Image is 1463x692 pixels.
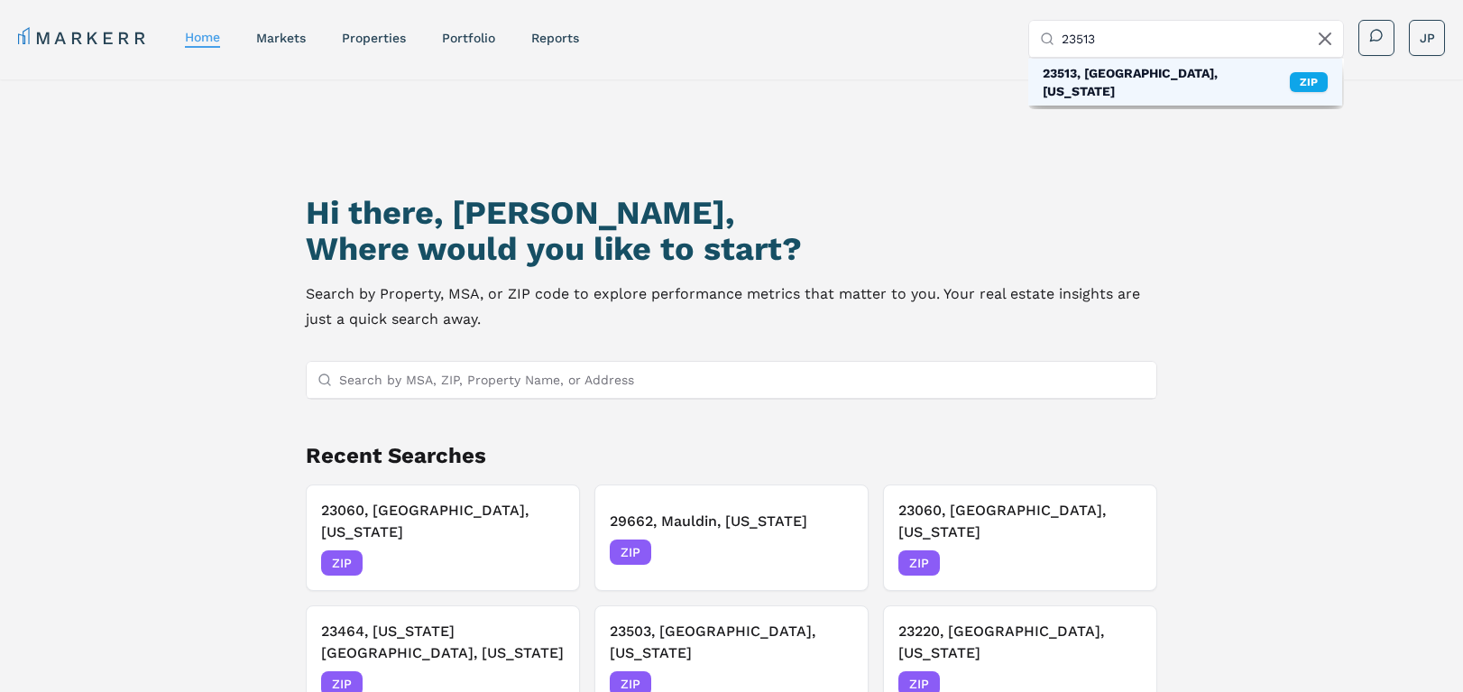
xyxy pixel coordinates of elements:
[185,30,220,44] a: home
[531,31,579,45] a: reports
[1409,20,1445,56] button: JP
[1043,64,1290,100] div: 23513, [GEOGRAPHIC_DATA], [US_STATE]
[339,362,1145,398] input: Search by MSA, ZIP, Property Name, or Address
[321,550,363,576] span: ZIP
[1101,554,1142,572] span: [DATE]
[813,543,853,561] span: [DATE]
[898,550,940,576] span: ZIP
[306,484,580,591] button: Remove 23060, Glen Allen, Virginia23060, [GEOGRAPHIC_DATA], [US_STATE]ZIP[DATE]
[342,31,406,45] a: properties
[1028,59,1342,106] div: Suggestions
[898,500,1142,543] h3: 23060, [GEOGRAPHIC_DATA], [US_STATE]
[883,484,1157,591] button: Remove 23060, Glen Allen, Virginia23060, [GEOGRAPHIC_DATA], [US_STATE]ZIP[DATE]
[1290,72,1328,92] div: ZIP
[1062,21,1332,57] input: Search by MSA, ZIP, Property Name, or Address
[306,281,1156,332] p: Search by Property, MSA, or ZIP code to explore performance metrics that matter to you. Your real...
[18,25,149,51] a: MARKERR
[256,31,306,45] a: markets
[898,621,1142,664] h3: 23220, [GEOGRAPHIC_DATA], [US_STATE]
[321,500,565,543] h3: 23060, [GEOGRAPHIC_DATA], [US_STATE]
[1420,29,1435,47] span: JP
[610,540,651,565] span: ZIP
[610,621,853,664] h3: 23503, [GEOGRAPHIC_DATA], [US_STATE]
[306,441,1156,470] h2: Recent Searches
[1028,59,1342,106] div: ZIP: 23513, Norfolk, Virginia
[610,511,853,532] h3: 29662, Mauldin, [US_STATE]
[306,195,1156,231] h1: Hi there, [PERSON_NAME],
[306,231,1156,267] h2: Where would you like to start?
[321,621,565,664] h3: 23464, [US_STATE][GEOGRAPHIC_DATA], [US_STATE]
[594,484,869,591] button: Remove 29662, Mauldin, South Carolina29662, Mauldin, [US_STATE]ZIP[DATE]
[442,31,495,45] a: Portfolio
[524,554,565,572] span: [DATE]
